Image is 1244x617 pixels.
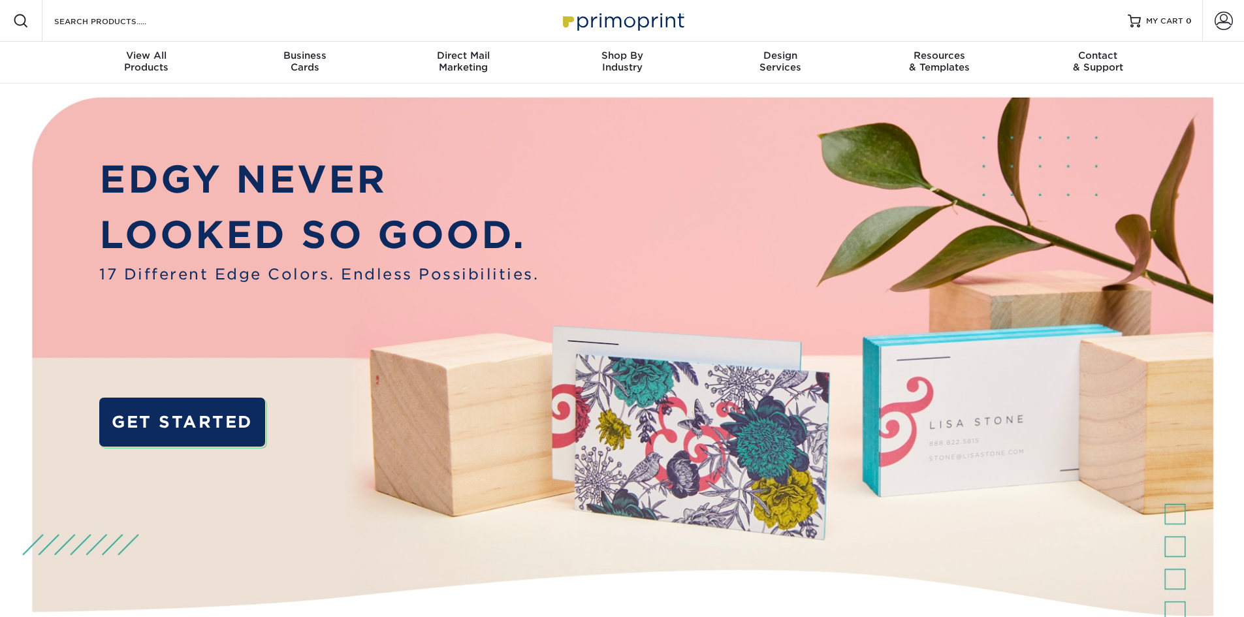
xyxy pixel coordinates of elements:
a: GET STARTED [99,398,264,447]
a: BusinessCards [225,42,384,84]
a: Resources& Templates [860,42,1019,84]
div: Products [67,50,226,73]
a: Direct MailMarketing [384,42,543,84]
a: Contact& Support [1019,42,1177,84]
div: Marketing [384,50,543,73]
span: MY CART [1146,16,1183,27]
a: DesignServices [701,42,860,84]
span: Design [701,50,860,61]
p: LOOKED SO GOOD. [99,207,539,263]
div: & Templates [860,50,1019,73]
span: Shop By [543,50,701,61]
a: View AllProducts [67,42,226,84]
span: Resources [860,50,1019,61]
span: Contact [1019,50,1177,61]
span: View All [67,50,226,61]
span: Direct Mail [384,50,543,61]
p: EDGY NEVER [99,151,539,208]
div: Services [701,50,860,73]
div: Cards [225,50,384,73]
div: Industry [543,50,701,73]
span: 17 Different Edge Colors. Endless Possibilities. [99,263,539,285]
a: Shop ByIndustry [543,42,701,84]
input: SEARCH PRODUCTS..... [53,13,180,29]
div: & Support [1019,50,1177,73]
span: 0 [1186,16,1192,25]
span: Business [225,50,384,61]
img: Primoprint [557,7,688,35]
